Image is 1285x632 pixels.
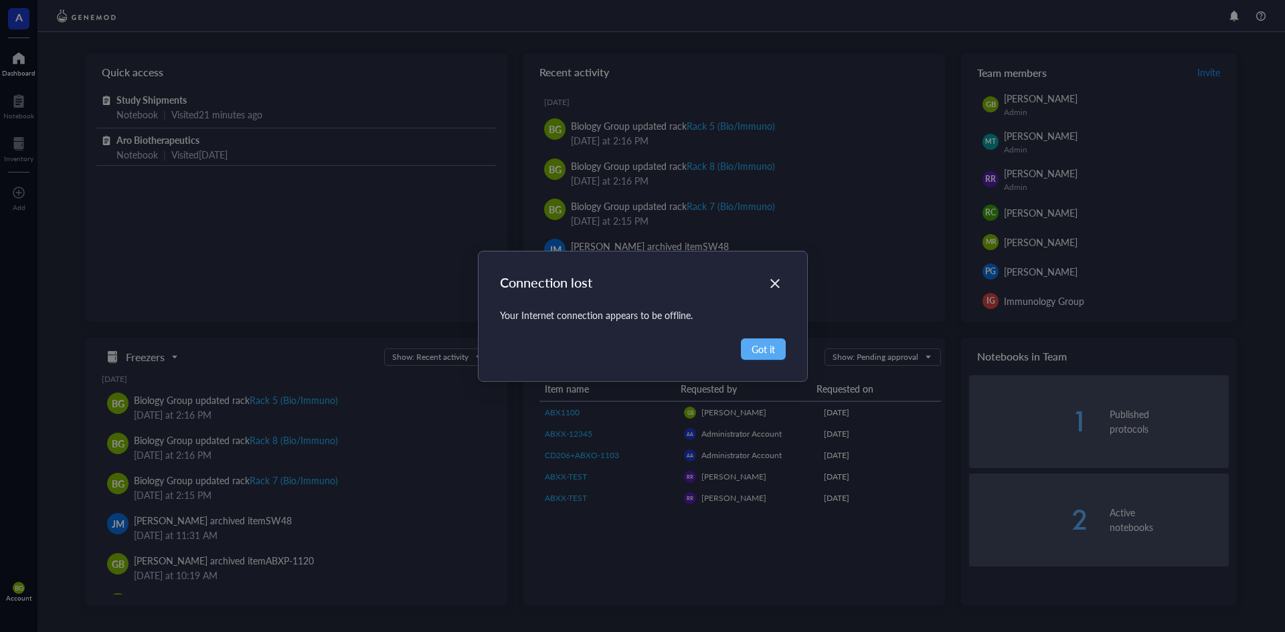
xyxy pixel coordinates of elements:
button: Got it [740,338,785,360]
div: Connection lost [500,273,786,292]
div: Your Internet connection appears to be offline. [500,308,786,322]
span: Close [764,276,785,292]
span: Got it [751,342,774,356]
button: Close [764,273,785,294]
